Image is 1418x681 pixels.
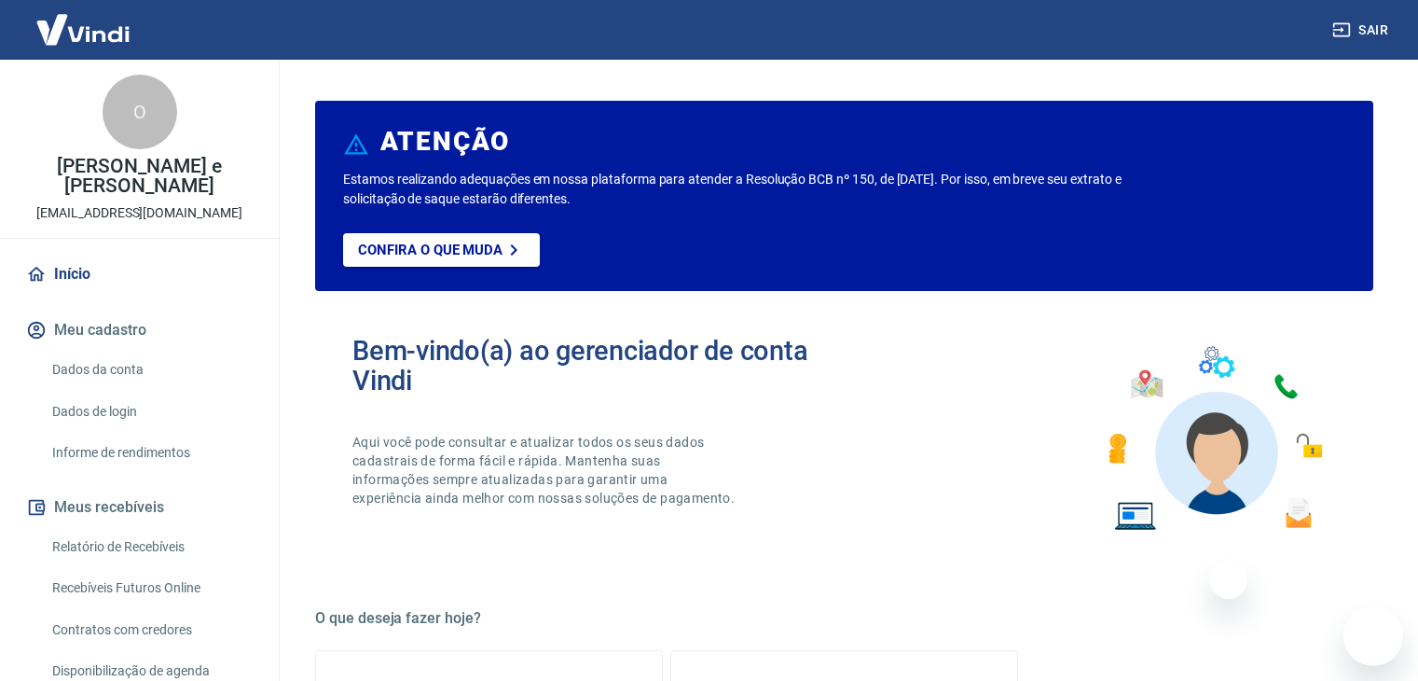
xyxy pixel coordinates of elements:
[22,487,256,528] button: Meus recebíveis
[1092,336,1336,542] img: Imagem de um avatar masculino com diversos icones exemplificando as funcionalidades do gerenciado...
[1329,13,1396,48] button: Sair
[45,434,256,472] a: Informe de rendimentos
[343,170,1145,209] p: Estamos realizando adequações em nossa plataforma para atender a Resolução BCB nº 150, de [DATE]....
[1343,606,1403,666] iframe: Botão para abrir a janela de mensagens
[45,528,256,566] a: Relatório de Recebíveis
[380,132,510,151] h6: ATENÇÃO
[352,336,845,396] h2: Bem-vindo(a) ao gerenciador de conta Vindi
[45,611,256,649] a: Contratos com credores
[358,242,502,258] p: Confira o que muda
[22,1,144,58] img: Vindi
[315,609,1373,628] h5: O que deseja fazer hoje?
[45,393,256,431] a: Dados de login
[343,233,540,267] a: Confira o que muda
[103,75,177,149] div: O
[1210,562,1247,599] iframe: Fechar mensagem
[22,310,256,351] button: Meu cadastro
[15,157,264,196] p: [PERSON_NAME] e [PERSON_NAME]
[45,569,256,607] a: Recebíveis Futuros Online
[36,203,242,223] p: [EMAIL_ADDRESS][DOMAIN_NAME]
[22,254,256,295] a: Início
[45,351,256,389] a: Dados da conta
[352,433,738,507] p: Aqui você pode consultar e atualizar todos os seus dados cadastrais de forma fácil e rápida. Mant...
